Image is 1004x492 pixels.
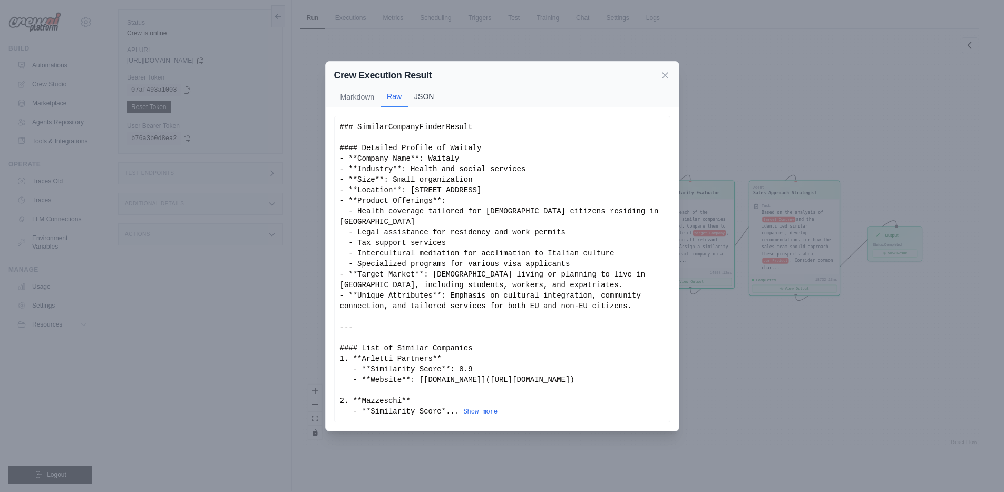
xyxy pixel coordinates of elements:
div: ### SimilarCompanyFinderResult #### Detailed Profile of Waitaly - **Company Name**: Waitaly - **I... [340,122,665,417]
h2: Crew Execution Result [334,68,432,83]
button: Raw [381,87,408,107]
button: Show more [463,408,498,416]
iframe: Chat Widget [951,441,1004,492]
button: JSON [408,86,440,106]
button: Markdown [334,87,381,107]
